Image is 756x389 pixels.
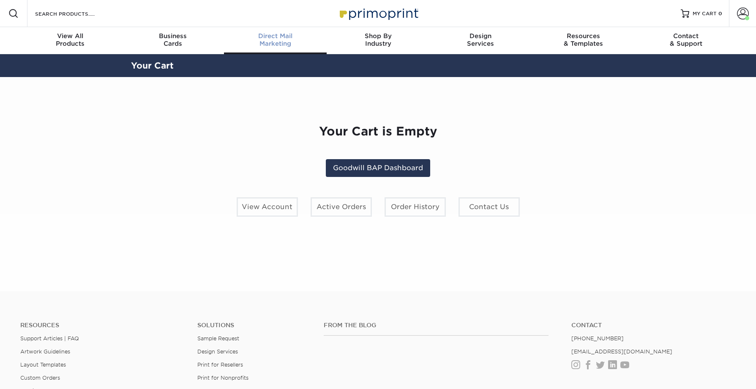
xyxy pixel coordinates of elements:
span: View All [19,32,122,40]
a: Direct MailMarketing [224,27,327,54]
a: Design Services [197,348,238,355]
div: & Templates [532,32,635,47]
span: 0 [718,11,722,17]
div: Products [19,32,122,47]
div: & Support [635,32,737,47]
a: DesignServices [429,27,532,54]
a: Support Articles | FAQ [20,335,79,342]
a: [EMAIL_ADDRESS][DOMAIN_NAME] [571,348,672,355]
img: Primoprint [336,4,420,22]
span: Contact [635,32,737,40]
a: BusinessCards [121,27,224,54]
a: [PHONE_NUMBER] [571,335,624,342]
span: Business [121,32,224,40]
input: SEARCH PRODUCTS..... [34,8,117,19]
span: Resources [532,32,635,40]
div: Industry [327,32,429,47]
div: Cards [121,32,224,47]
a: Resources& Templates [532,27,635,54]
a: Print for Nonprofits [197,375,248,381]
a: Sample Request [197,335,239,342]
a: Shop ByIndustry [327,27,429,54]
a: View AllProducts [19,27,122,54]
a: Print for Resellers [197,361,243,368]
a: Custom Orders [20,375,60,381]
div: Marketing [224,32,327,47]
span: Direct Mail [224,32,327,40]
span: MY CART [693,10,717,17]
a: Artwork Guidelines [20,348,70,355]
a: Layout Templates [20,361,66,368]
span: Design [429,32,532,40]
span: Shop By [327,32,429,40]
div: Services [429,32,532,47]
a: Contact& Support [635,27,737,54]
